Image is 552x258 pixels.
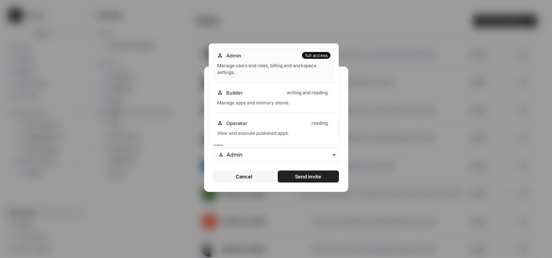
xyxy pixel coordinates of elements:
[226,119,247,127] span: Operator
[213,170,275,183] button: Cancel
[226,52,241,59] span: Admin
[217,100,331,106] div: Manage apps and memory stores.
[213,141,223,147] span: Role
[236,173,252,180] span: Cancel
[309,120,331,127] div: reading
[226,89,243,97] span: Builder
[227,151,334,158] input: Admin
[217,130,331,137] div: View and execute published apps.
[295,173,321,180] span: Send invite
[278,170,339,183] button: Send invite
[284,89,331,96] div: writing and reading
[302,52,331,59] div: full access
[217,62,331,76] div: Manage users and roles, billing and workspace settings.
